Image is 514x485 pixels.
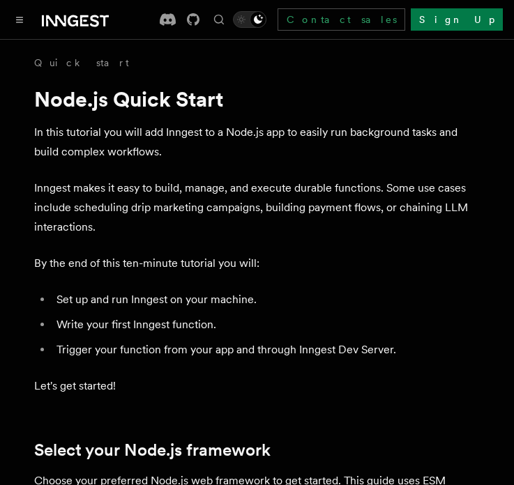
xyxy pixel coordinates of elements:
p: By the end of this ten-minute tutorial you will: [34,254,481,273]
li: Trigger your function from your app and through Inngest Dev Server. [52,340,481,360]
button: Toggle navigation [11,11,28,28]
li: Write your first Inngest function. [52,315,481,334]
a: Contact sales [278,8,405,31]
a: Sign Up [411,8,503,31]
p: Inngest makes it easy to build, manage, and execute durable functions. Some use cases include sch... [34,178,481,237]
button: Find something... [211,11,227,28]
a: Select your Node.js framework [34,440,271,460]
p: In this tutorial you will add Inngest to a Node.js app to easily run background tasks and build c... [34,123,481,162]
h1: Node.js Quick Start [34,86,481,111]
button: Toggle dark mode [233,11,266,28]
li: Set up and run Inngest on your machine. [52,290,481,309]
p: Let's get started! [34,376,481,396]
a: Quick start [34,56,129,70]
